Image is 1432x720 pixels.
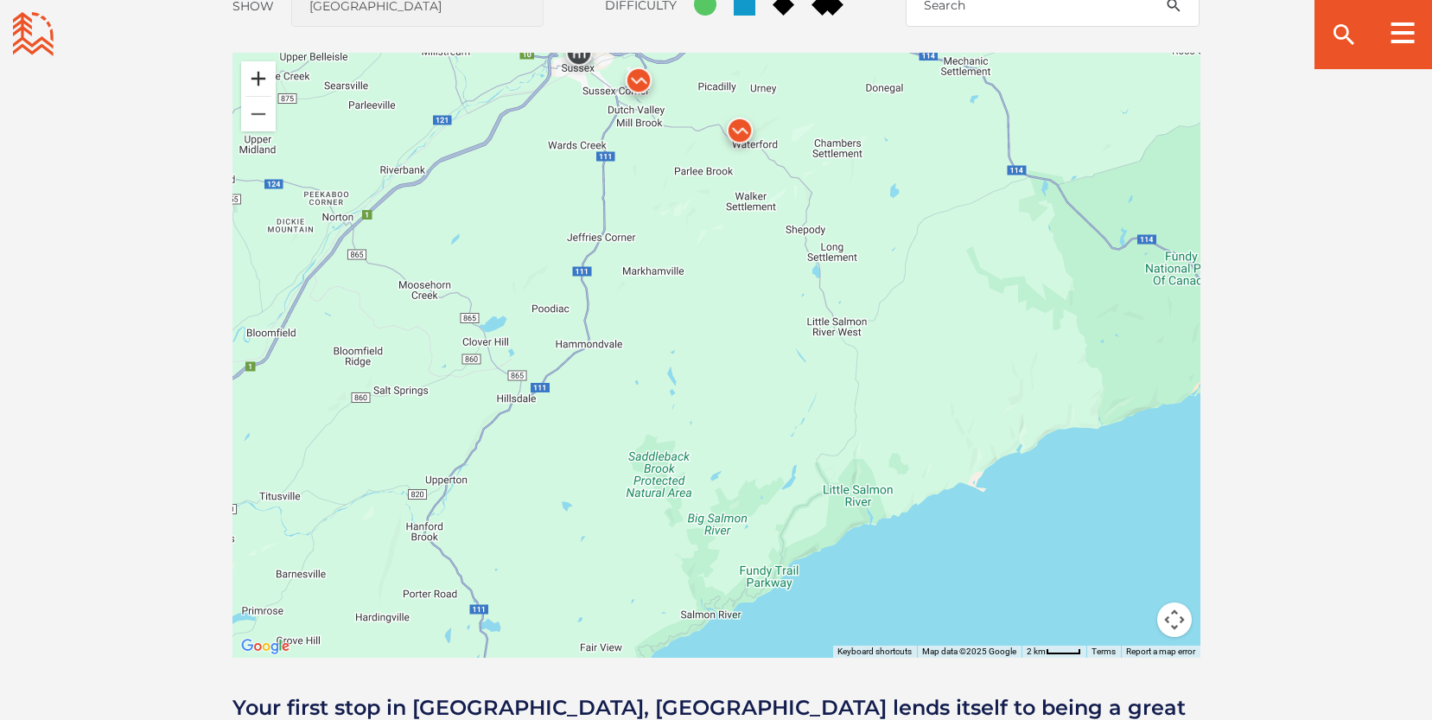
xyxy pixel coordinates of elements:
[241,61,276,96] button: Zoom in
[1021,646,1086,658] button: Map Scale: 2 km per 37 pixels
[1092,647,1116,656] a: Terms (opens in new tab)
[237,635,294,658] img: Google
[1157,602,1192,637] button: Map camera controls
[1027,647,1046,656] span: 2 km
[1330,21,1358,48] ion-icon: search
[922,647,1016,656] span: Map data ©2025 Google
[837,646,912,658] button: Keyboard shortcuts
[241,97,276,131] button: Zoom out
[1126,647,1195,656] a: Report a map error
[237,635,294,658] a: Open this area in Google Maps (opens a new window)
